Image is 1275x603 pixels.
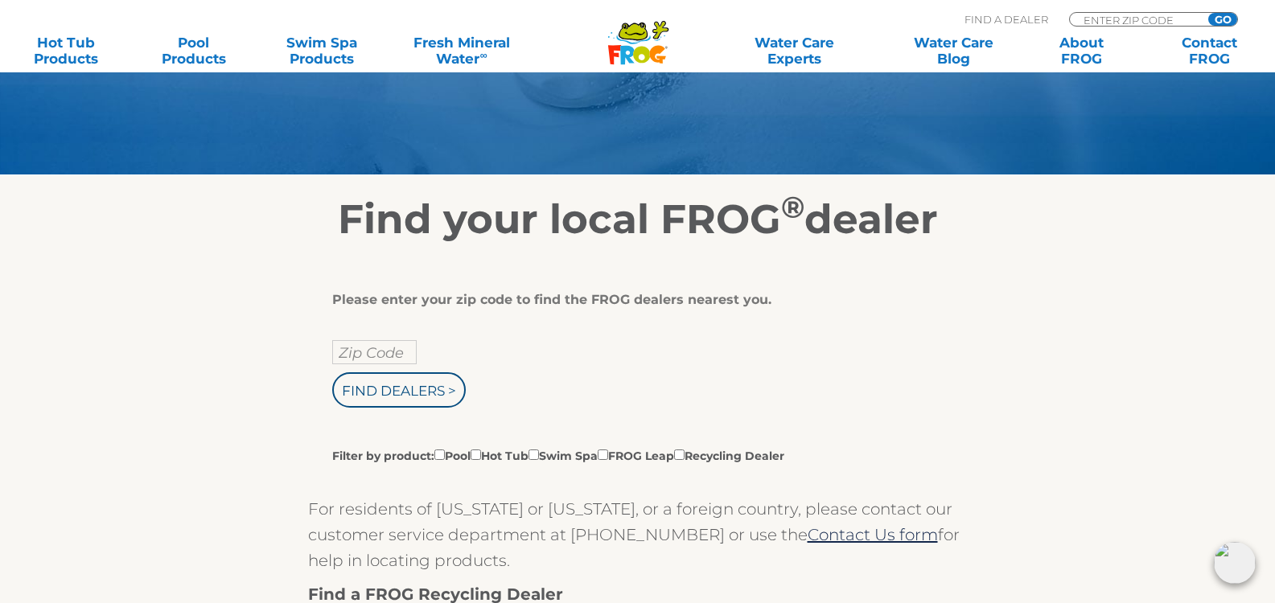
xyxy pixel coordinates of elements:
[1082,13,1191,27] input: Zip Code Form
[434,449,445,460] input: Filter by product:PoolHot TubSwim SpaFROG LeapRecycling Dealer
[964,12,1048,27] p: Find A Dealer
[16,35,116,67] a: Hot TubProducts
[1159,35,1259,67] a: ContactFROG
[1208,13,1237,26] input: GO
[904,35,1004,67] a: Water CareBlog
[674,449,685,460] input: Filter by product:PoolHot TubSwim SpaFROG LeapRecycling Dealer
[143,195,1133,244] h2: Find your local FROG dealer
[479,49,487,61] sup: ∞
[144,35,244,67] a: PoolProducts
[400,35,524,67] a: Fresh MineralWater∞
[714,35,875,67] a: Water CareExperts
[308,496,968,573] p: For residents of [US_STATE] or [US_STATE], or a foreign country, please contact our customer serv...
[272,35,372,67] a: Swim SpaProducts
[332,292,932,308] div: Please enter your zip code to find the FROG dealers nearest you.
[1031,35,1131,67] a: AboutFROG
[332,446,784,464] label: Filter by product: Pool Hot Tub Swim Spa FROG Leap Recycling Dealer
[781,189,804,225] sup: ®
[598,449,608,460] input: Filter by product:PoolHot TubSwim SpaFROG LeapRecycling Dealer
[808,525,938,544] a: Contact Us form
[471,449,481,460] input: Filter by product:PoolHot TubSwim SpaFROG LeapRecycling Dealer
[1214,542,1256,584] img: openIcon
[529,449,539,460] input: Filter by product:PoolHot TubSwim SpaFROG LeapRecycling Dealer
[332,372,466,408] input: Find Dealers >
